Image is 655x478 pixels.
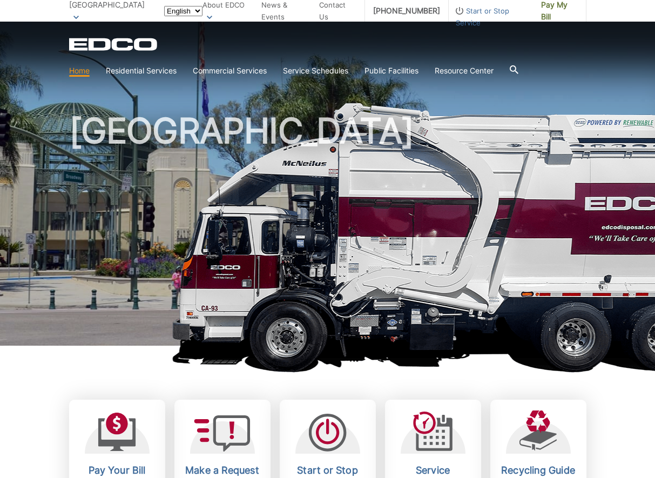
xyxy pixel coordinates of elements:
[183,464,262,476] h2: Make a Request
[164,6,202,16] select: Select a language
[283,65,348,77] a: Service Schedules
[69,65,90,77] a: Home
[498,464,578,476] h2: Recycling Guide
[69,113,586,351] h1: [GEOGRAPHIC_DATA]
[106,65,177,77] a: Residential Services
[435,65,494,77] a: Resource Center
[77,464,157,476] h2: Pay Your Bill
[193,65,267,77] a: Commercial Services
[69,38,159,51] a: EDCD logo. Return to the homepage.
[364,65,418,77] a: Public Facilities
